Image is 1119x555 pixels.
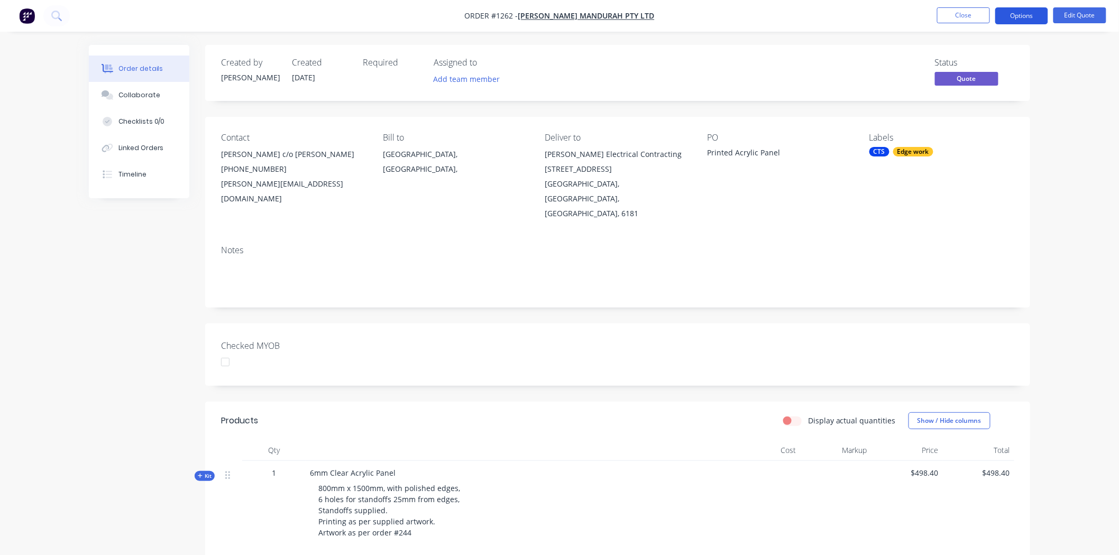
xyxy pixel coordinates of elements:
div: [GEOGRAPHIC_DATA], [GEOGRAPHIC_DATA], [GEOGRAPHIC_DATA], 6181 [545,177,690,221]
div: Status [935,58,1014,68]
div: Timeline [118,170,146,179]
div: PO [707,133,852,143]
div: [PERSON_NAME][EMAIL_ADDRESS][DOMAIN_NAME] [221,177,366,206]
button: Close [937,7,990,23]
div: [PERSON_NAME] Electrical Contracting [STREET_ADDRESS] [545,147,690,177]
span: 1 [272,467,276,478]
div: Kit [195,471,215,481]
div: Contact [221,133,366,143]
div: Qty [242,440,306,461]
div: Created by [221,58,279,68]
button: Timeline [89,161,189,188]
div: [PERSON_NAME] Electrical Contracting [STREET_ADDRESS][GEOGRAPHIC_DATA], [GEOGRAPHIC_DATA], [GEOGR... [545,147,690,221]
span: Order #1262 - [465,11,518,21]
img: Factory [19,8,35,24]
button: Linked Orders [89,135,189,161]
span: [DATE] [292,72,315,82]
div: Products [221,414,258,427]
div: Edge work [893,147,933,156]
div: Bill to [383,133,528,143]
button: Quote [935,72,998,88]
div: Created [292,58,350,68]
div: Markup [800,440,872,461]
button: Checklists 0/0 [89,108,189,135]
div: Deliver to [545,133,690,143]
a: [PERSON_NAME] Mandurah Pty Ltd [518,11,655,21]
div: [PERSON_NAME] c/o [PERSON_NAME] [221,147,366,162]
span: $498.40 [876,467,939,478]
span: 6mm Clear Acrylic Panel [310,468,396,478]
div: Notes [221,245,1014,255]
div: [GEOGRAPHIC_DATA], [GEOGRAPHIC_DATA], [383,147,528,181]
button: Order details [89,55,189,82]
div: Checklists 0/0 [118,117,165,126]
div: Printed Acrylic Panel [707,147,839,162]
div: Cost [729,440,800,461]
div: Collaborate [118,90,160,100]
button: Collaborate [89,82,189,108]
div: Labels [869,133,1014,143]
div: [PERSON_NAME] c/o [PERSON_NAME][PHONE_NUMBER][PERSON_NAME][EMAIL_ADDRESS][DOMAIN_NAME] [221,147,366,206]
div: Required [363,58,421,68]
span: 800mm x 1500mm, with polished edges, 6 holes for standoffs 25mm from edges, Standoffs supplied. P... [318,483,462,538]
button: Options [995,7,1048,24]
div: Linked Orders [118,143,164,153]
label: Checked MYOB [221,339,353,352]
div: Price [872,440,943,461]
button: Edit Quote [1053,7,1106,23]
button: Add team member [428,72,506,86]
div: Assigned to [434,58,539,68]
span: $498.40 [947,467,1010,478]
div: [GEOGRAPHIC_DATA], [GEOGRAPHIC_DATA], [383,147,528,177]
label: Display actual quantities [808,415,896,426]
div: Total [943,440,1014,461]
div: CTS [869,147,889,156]
div: [PERSON_NAME] [221,72,279,83]
div: [PHONE_NUMBER] [221,162,366,177]
button: Show / Hide columns [909,412,990,429]
span: Quote [935,72,998,85]
button: Add team member [434,72,506,86]
div: Order details [118,64,163,73]
span: Kit [198,472,212,480]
